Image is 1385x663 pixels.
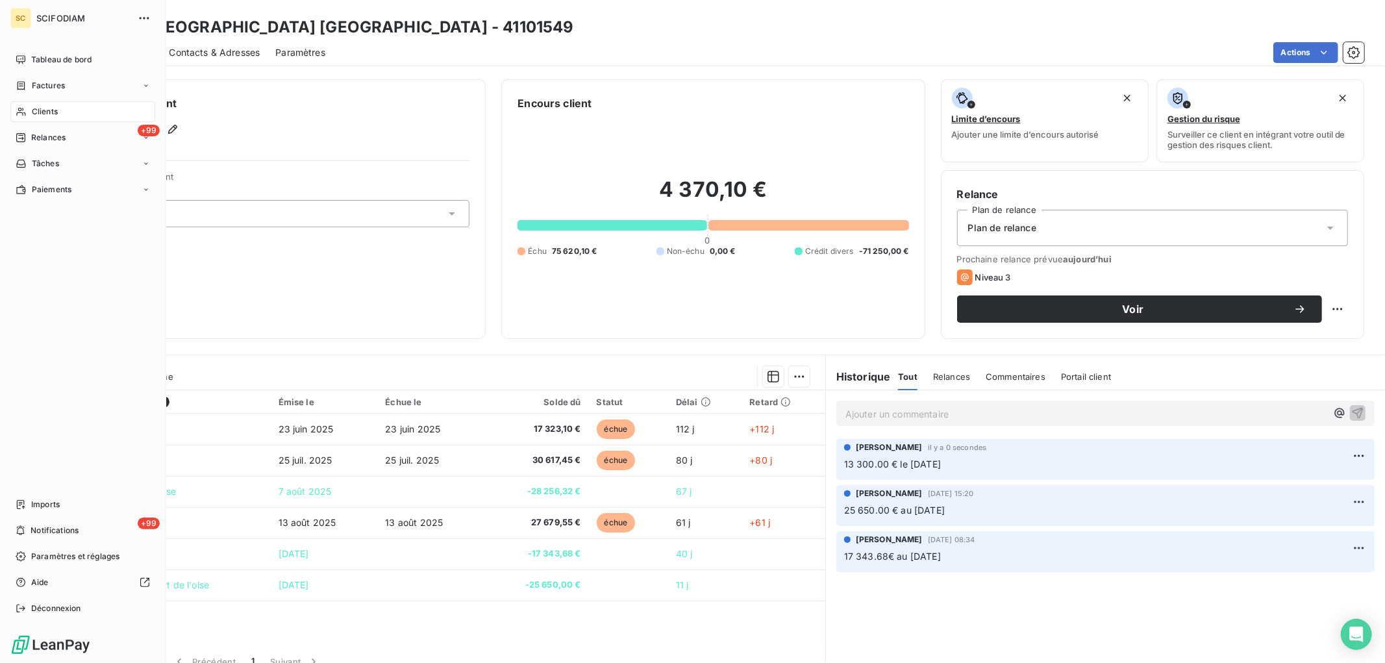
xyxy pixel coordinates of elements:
span: Imports [31,499,60,510]
div: Retard [749,397,817,407]
span: 40 j [676,548,693,559]
span: 0,00 € [710,245,736,257]
span: 23 juin 2025 [279,423,334,434]
span: Tâches [32,158,59,169]
span: 25 650.00 € au [DATE] [844,505,945,516]
span: il y a 0 secondes [928,444,987,451]
span: Contacts & Adresses [169,46,260,59]
span: 75 620,10 € [552,245,597,257]
span: 25 juil. 2025 [279,455,332,466]
span: Propriétés Client [105,171,469,190]
span: -25 650,00 € [492,579,580,592]
span: Déconnexion [31,603,81,614]
img: Logo LeanPay [10,634,91,655]
span: [DATE] 15:20 [928,490,974,497]
span: Plan de relance [968,221,1036,234]
span: +99 [138,518,160,529]
span: Niveau 3 [975,272,1011,282]
span: Crédit divers [805,245,854,257]
div: SC [10,8,31,29]
span: Ajouter une limite d’encours autorisé [952,129,1099,140]
span: échue [597,451,636,470]
button: Voir [957,295,1322,323]
span: Limite d’encours [952,114,1021,124]
span: 30 617,45 € [492,454,580,467]
span: 61 j [676,517,691,528]
div: Référence [108,396,263,408]
span: Paramètres [275,46,325,59]
span: 13 août 2025 [385,517,443,528]
span: 23 juin 2025 [385,423,440,434]
button: Limite d’encoursAjouter une limite d’encours autorisé [941,79,1149,162]
div: Délai [676,397,734,407]
span: Notifications [31,525,79,536]
h3: Byg [GEOGRAPHIC_DATA] [GEOGRAPHIC_DATA] - 41101549 [114,16,574,39]
span: 25 juil. 2025 [385,455,439,466]
h6: Historique [826,369,891,384]
span: [PERSON_NAME] [856,488,923,499]
span: Gestion du risque [1167,114,1240,124]
button: Gestion du risqueSurveiller ce client en intégrant votre outil de gestion des risques client. [1156,79,1364,162]
span: 27 679,55 € [492,516,580,529]
span: Échu [528,245,547,257]
span: Portail client [1061,371,1111,382]
span: Factures [32,80,65,92]
div: Open Intercom Messenger [1341,619,1372,650]
span: Commentaires [986,371,1045,382]
span: 0 [705,235,710,245]
span: +61 j [749,517,770,528]
button: Actions [1273,42,1338,63]
span: SCIFODIAM [36,13,130,23]
span: 80 j [676,455,693,466]
span: 67 j [676,486,692,497]
h2: 4 370,10 € [518,177,908,216]
span: [DATE] [279,579,309,590]
span: échue [597,419,636,439]
span: [DATE] [279,548,309,559]
h6: Encours client [518,95,592,111]
span: +99 [138,125,160,136]
span: 17 343.68€ au [DATE] [844,551,941,562]
span: [PERSON_NAME] [856,534,923,545]
span: Aide [31,577,49,588]
span: Tableau de bord [31,54,92,66]
span: échue [597,513,636,532]
span: 112 j [676,423,695,434]
span: Tout [898,371,917,382]
span: +112 j [749,423,774,434]
span: -71 250,00 € [859,245,909,257]
span: Voir [973,304,1293,314]
h6: Informations client [79,95,469,111]
span: Non-échu [667,245,705,257]
span: Surveiller ce client en intégrant votre outil de gestion des risques client. [1167,129,1353,150]
span: Clients [32,106,58,118]
span: 13 300.00 € le [DATE] [844,458,941,469]
div: Statut [597,397,660,407]
span: -17 343,68 € [492,547,580,560]
span: Relances [31,132,66,144]
span: aujourd’hui [1063,254,1112,264]
span: Paiements [32,184,71,195]
span: -28 256,32 € [492,485,580,498]
span: 17 323,10 € [492,423,580,436]
div: Émise le [279,397,370,407]
span: Prochaine relance prévue [957,254,1348,264]
div: Solde dû [492,397,580,407]
span: 11 j [676,579,689,590]
span: Paramètres et réglages [31,551,119,562]
span: [PERSON_NAME] [856,442,923,453]
a: Aide [10,572,155,593]
span: [DATE] 08:34 [928,536,975,544]
div: Échue le [385,397,477,407]
span: Relances [933,371,970,382]
h6: Relance [957,186,1348,202]
span: 7 août 2025 [279,486,332,497]
span: 13 août 2025 [279,517,336,528]
span: +80 j [749,455,772,466]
